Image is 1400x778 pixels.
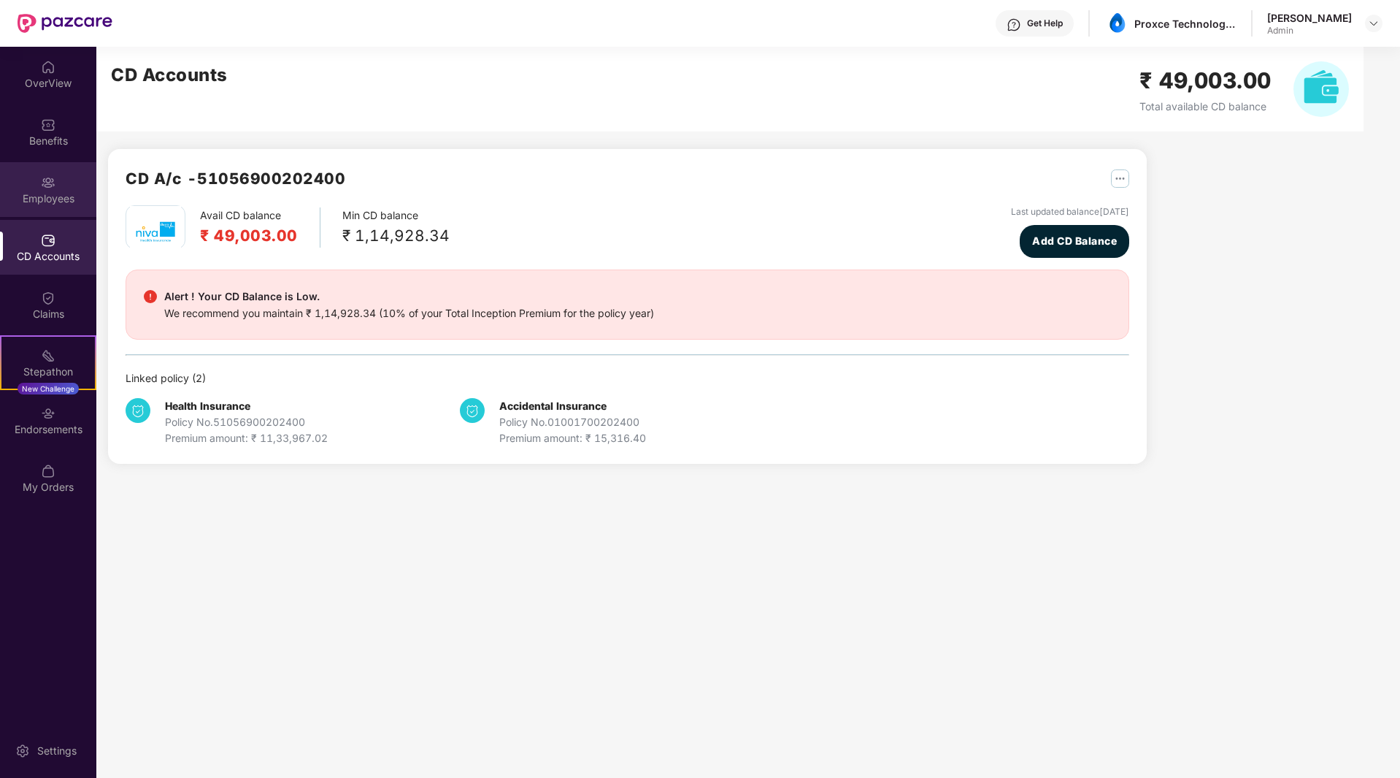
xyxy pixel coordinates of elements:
[1027,18,1063,29] div: Get Help
[1293,61,1349,117] img: svg+xml;base64,PHN2ZyB4bWxucz0iaHR0cDovL3d3dy53My5vcmcvMjAwMC9zdmciIHhtbG5zOnhsaW5rPSJodHRwOi8vd3...
[111,61,228,89] h2: CD Accounts
[41,233,55,248] img: svg+xml;base64,PHN2ZyBpZD0iQ0RfQWNjb3VudHMiIGRhdGEtbmFtZT0iQ0QgQWNjb3VudHMiIHhtbG5zPSJodHRwOi8vd3...
[126,370,1129,386] div: Linked policy ( 2 )
[1011,205,1129,219] div: Last updated balance [DATE]
[1107,13,1128,34] img: asset%201.png
[41,118,55,132] img: svg+xml;base64,PHN2ZyBpZD0iQmVuZWZpdHMiIHhtbG5zPSJodHRwOi8vd3d3LnczLm9yZy8yMDAwL3N2ZyIgd2lkdGg9Ij...
[200,207,320,248] div: Avail CD balance
[165,430,328,446] div: Premium amount: ₹ 11,33,967.02
[18,14,112,33] img: New Pazcare Logo
[1134,17,1236,31] div: Proxce Technologies
[41,406,55,421] img: svg+xml;base64,PHN2ZyBpZD0iRW5kb3JzZW1lbnRzIiB4bWxucz0iaHR0cDovL3d3dy53My5vcmcvMjAwMC9zdmciIHdpZH...
[499,430,646,446] div: Premium amount: ₹ 15,316.40
[144,290,157,303] img: svg+xml;base64,PHN2ZyBpZD0iRGFuZ2VyX2FsZXJ0IiBkYXRhLW5hbWU9IkRhbmdlciBhbGVydCIgeG1sbnM9Imh0dHA6Ly...
[130,206,181,257] img: mbhicl.png
[1267,11,1352,25] div: [PERSON_NAME]
[33,744,81,758] div: Settings
[342,207,450,248] div: Min CD balance
[1139,64,1272,98] h2: ₹ 49,003.00
[200,224,298,248] h2: ₹ 49,003.00
[41,464,55,478] img: svg+xml;base64,PHN2ZyBpZD0iTXlfT3JkZXJzIiBkYXRhLW5hbWU9Ik15IE9yZGVycyIgeG1sbnM9Imh0dHA6Ly93d3cudz...
[460,398,485,423] img: svg+xml;base64,PHN2ZyB4bWxucz0iaHR0cDovL3d3dy53My5vcmcvMjAwMC9zdmciIHdpZHRoPSIzNCIgaGVpZ2h0PSIzNC...
[499,400,607,412] b: Accidental Insurance
[41,348,55,363] img: svg+xml;base64,PHN2ZyB4bWxucz0iaHR0cDovL3d3dy53My5vcmcvMjAwMC9zdmciIHdpZHRoPSIyMSIgaGVpZ2h0PSIyMC...
[165,414,328,430] div: Policy No. 51056900202400
[165,400,250,412] b: Health Insurance
[41,175,55,190] img: svg+xml;base64,PHN2ZyBpZD0iRW1wbG95ZWVzIiB4bWxucz0iaHR0cDovL3d3dy53My5vcmcvMjAwMC9zdmciIHdpZHRoPS...
[1111,169,1129,188] img: svg+xml;base64,PHN2ZyB4bWxucz0iaHR0cDovL3d3dy53My5vcmcvMjAwMC9zdmciIHdpZHRoPSIyNSIgaGVpZ2h0PSIyNS...
[126,167,345,191] h2: CD A/c - 51056900202400
[499,414,646,430] div: Policy No. 01001700202400
[41,60,55,75] img: svg+xml;base64,PHN2ZyBpZD0iSG9tZSIgeG1sbnM9Imh0dHA6Ly93d3cudzMub3JnLzIwMDAvc3ZnIiB3aWR0aD0iMjAiIG...
[1368,18,1380,29] img: svg+xml;base64,PHN2ZyBpZD0iRHJvcGRvd24tMzJ4MzIiIHhtbG5zPSJodHRwOi8vd3d3LnczLm9yZy8yMDAwL3N2ZyIgd2...
[1032,233,1117,249] span: Add CD Balance
[15,744,30,758] img: svg+xml;base64,PHN2ZyBpZD0iU2V0dGluZy0yMHgyMCIgeG1sbnM9Imh0dHA6Ly93d3cudzMub3JnLzIwMDAvc3ZnIiB3aW...
[18,383,79,394] div: New Challenge
[342,224,450,248] div: ₹ 1,14,928.34
[1,365,95,379] div: Stepathon
[1267,25,1352,37] div: Admin
[164,288,654,305] div: Alert ! Your CD Balance is Low.
[1007,18,1021,32] img: svg+xml;base64,PHN2ZyBpZD0iSGVscC0zMngzMiIgeG1sbnM9Imh0dHA6Ly93d3cudzMub3JnLzIwMDAvc3ZnIiB3aWR0aD...
[41,291,55,305] img: svg+xml;base64,PHN2ZyBpZD0iQ2xhaW0iIHhtbG5zPSJodHRwOi8vd3d3LnczLm9yZy8yMDAwL3N2ZyIgd2lkdGg9IjIwIi...
[1020,225,1129,258] button: Add CD Balance
[1139,100,1266,112] span: Total available CD balance
[164,305,654,321] div: We recommend you maintain ₹ 1,14,928.34 (10% of your Total Inception Premium for the policy year)
[126,398,150,423] img: svg+xml;base64,PHN2ZyB4bWxucz0iaHR0cDovL3d3dy53My5vcmcvMjAwMC9zdmciIHdpZHRoPSIzNCIgaGVpZ2h0PSIzNC...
